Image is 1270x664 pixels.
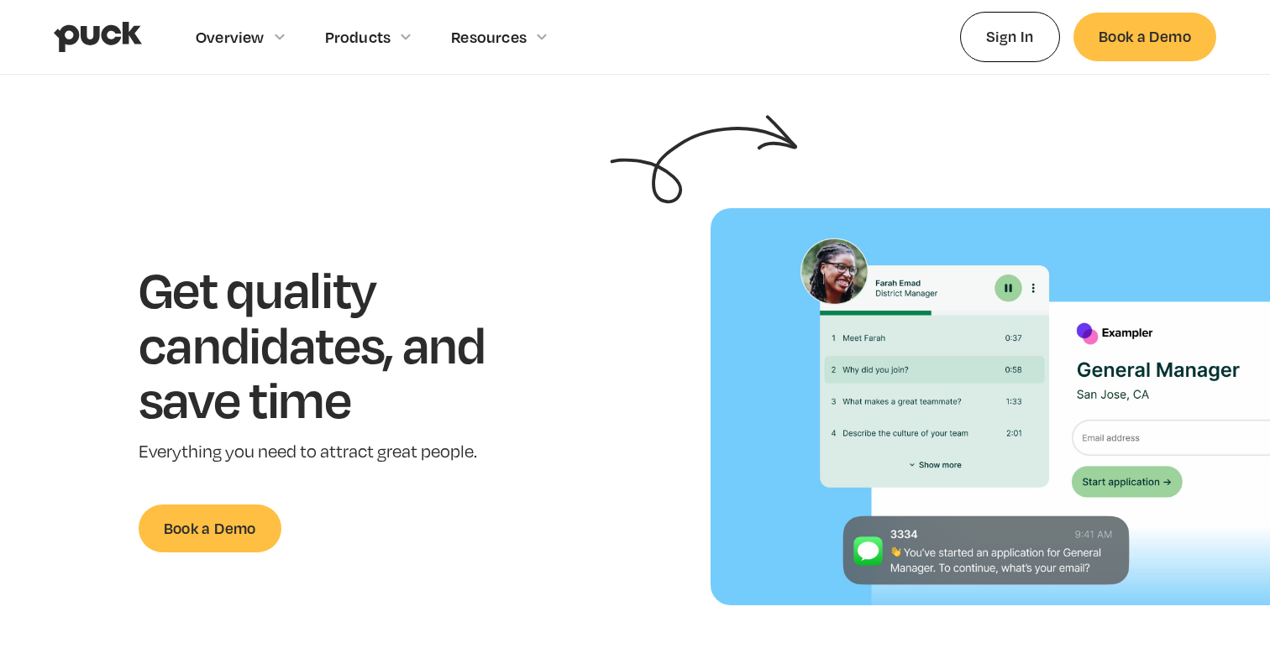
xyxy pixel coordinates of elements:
[1073,13,1216,60] a: Book a Demo
[196,28,265,46] div: Overview
[139,440,538,464] p: Everything you need to attract great people.
[139,505,281,552] a: Book a Demo
[960,12,1060,61] a: Sign In
[139,261,538,426] h1: Get quality candidates, and save time
[325,28,391,46] div: Products
[451,28,527,46] div: Resources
